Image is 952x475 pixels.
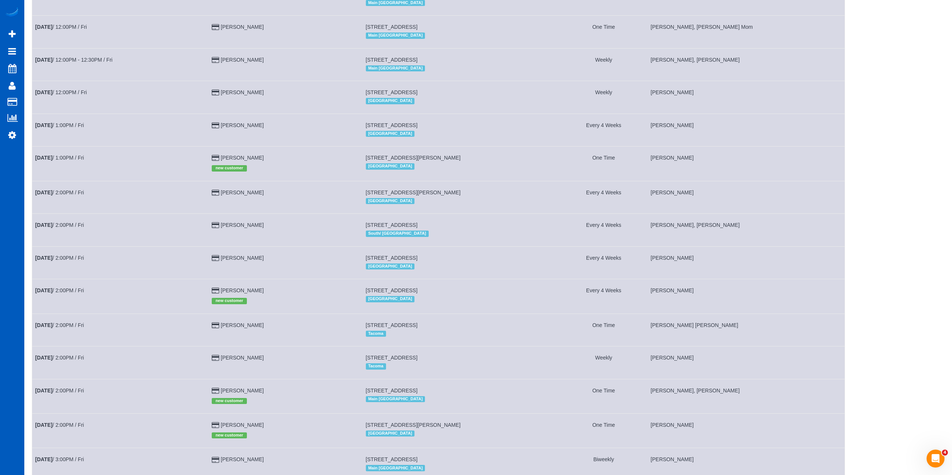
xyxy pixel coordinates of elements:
a: [PERSON_NAME] [221,155,264,161]
i: Credit Card Payment [212,457,219,463]
span: Main [GEOGRAPHIC_DATA] [366,33,425,38]
span: new customer [212,298,247,304]
td: Assigned to [648,81,845,114]
td: Frequency [560,214,648,246]
span: [GEOGRAPHIC_DATA] [366,431,415,437]
b: [DATE] [35,222,52,228]
div: Location [366,96,557,106]
span: [STREET_ADDRESS] [366,89,417,95]
a: [PERSON_NAME] [221,89,264,95]
a: [PERSON_NAME] [221,287,264,293]
i: Credit Card Payment [212,223,219,228]
td: Assigned to [648,146,845,181]
a: [PERSON_NAME] [221,57,264,63]
span: [STREET_ADDRESS][PERSON_NAME] [366,189,461,195]
a: [PERSON_NAME] [221,189,264,195]
div: Location [366,31,557,40]
span: [GEOGRAPHIC_DATA] [366,198,415,204]
span: 4 [942,450,948,456]
td: Frequency [560,81,648,114]
td: Frequency [560,181,648,213]
b: [DATE] [35,255,52,261]
td: Schedule date [32,279,209,314]
span: [STREET_ADDRESS][PERSON_NAME] [366,422,461,428]
td: Assigned to [648,246,845,279]
a: [PERSON_NAME] [221,24,264,30]
td: Assigned to [648,379,845,413]
td: Schedule date [32,314,209,346]
td: Service location [362,214,560,246]
i: Credit Card Payment [212,355,219,361]
b: [DATE] [35,24,52,30]
b: [DATE] [35,89,52,95]
iframe: Intercom live chat [927,450,945,468]
td: Customer [209,214,362,246]
i: Credit Card Payment [212,388,219,394]
td: Assigned to [648,181,845,213]
b: [DATE] [35,122,52,128]
td: Schedule date [32,414,209,448]
span: [STREET_ADDRESS] [366,322,417,328]
span: [GEOGRAPHIC_DATA] [366,131,415,137]
span: [STREET_ADDRESS][PERSON_NAME] [366,155,461,161]
td: Customer [209,81,362,114]
td: Customer [209,379,362,413]
div: Location [366,294,557,304]
a: [PERSON_NAME] [221,355,264,361]
td: Frequency [560,314,648,346]
td: Frequency [560,379,648,413]
a: Automaid Logo [4,7,19,18]
a: [DATE]/ 12:00PM / Fri [35,24,87,30]
i: Credit Card Payment [212,256,219,261]
i: Credit Card Payment [212,90,219,95]
span: [STREET_ADDRESS] [366,222,417,228]
td: Service location [362,16,560,48]
td: Frequency [560,246,648,279]
td: Service location [362,279,560,314]
span: new customer [212,398,247,404]
span: [STREET_ADDRESS] [366,456,417,462]
td: Frequency [560,279,648,314]
td: Service location [362,146,560,181]
div: Location [366,196,557,206]
span: Tacoma [366,331,386,337]
a: [DATE]/ 2:00PM / Fri [35,255,84,261]
a: [DATE]/ 3:00PM / Fri [35,456,84,462]
a: [PERSON_NAME] [221,222,264,228]
td: Customer [209,48,362,81]
div: Location [366,129,557,139]
td: Frequency [560,414,648,448]
td: Customer [209,414,362,448]
td: Customer [209,246,362,279]
a: [PERSON_NAME] [221,122,264,128]
td: Service location [362,81,560,114]
a: [DATE]/ 2:00PM / Fri [35,388,84,394]
i: Credit Card Payment [212,323,219,328]
td: Service location [362,246,560,279]
a: [DATE]/ 1:00PM / Fri [35,155,84,161]
b: [DATE] [35,355,52,361]
span: [STREET_ADDRESS] [366,122,417,128]
a: [DATE]/ 12:00PM - 12:30PM / Fri [35,57,113,63]
div: Location [366,429,557,438]
td: Service location [362,48,560,81]
div: Location [366,394,557,404]
td: Assigned to [648,414,845,448]
b: [DATE] [35,57,52,63]
td: Frequency [560,48,648,81]
a: [DATE]/ 12:00PM / Fri [35,89,87,95]
span: [STREET_ADDRESS] [366,57,417,63]
td: Schedule date [32,81,209,114]
td: Assigned to [648,48,845,81]
a: [DATE]/ 2:00PM / Fri [35,189,84,195]
td: Assigned to [648,16,845,48]
a: [PERSON_NAME] [221,388,264,394]
a: [PERSON_NAME] [221,456,264,462]
td: Customer [209,181,362,213]
b: [DATE] [35,322,52,328]
a: [PERSON_NAME] [221,422,264,428]
td: Schedule date [32,379,209,413]
a: [PERSON_NAME] [221,255,264,261]
td: Service location [362,414,560,448]
i: Credit Card Payment [212,423,219,428]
